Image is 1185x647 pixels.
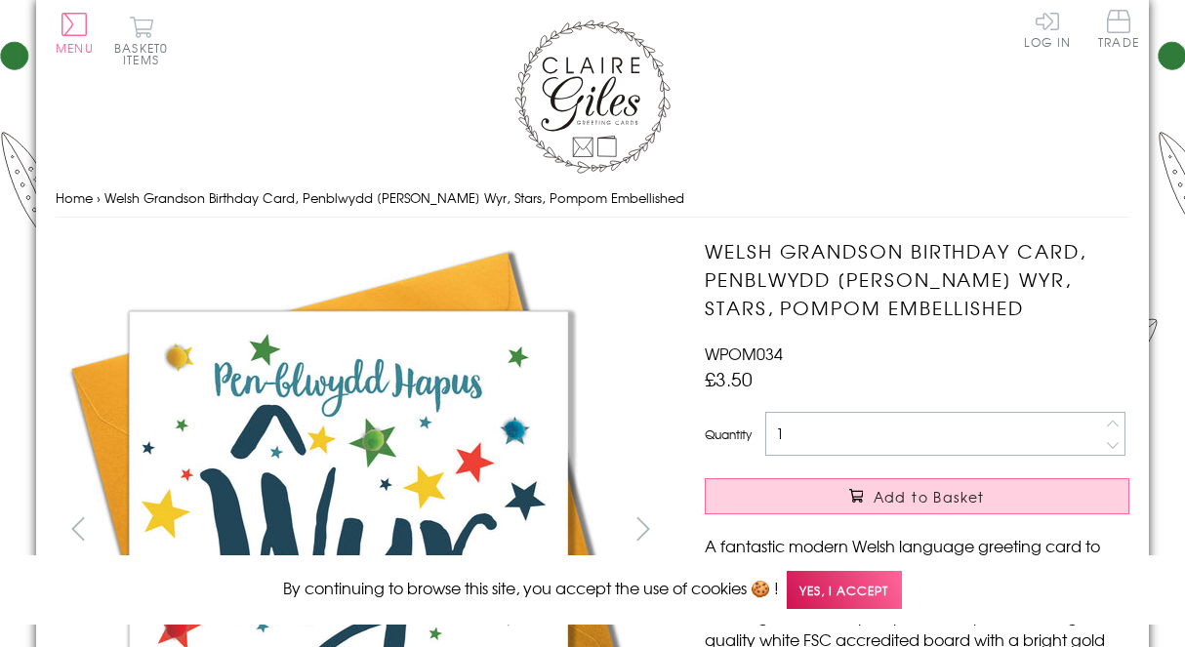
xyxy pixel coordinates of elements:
span: Menu [56,39,94,57]
span: £3.50 [705,365,753,392]
span: Trade [1098,10,1139,48]
button: Basket0 items [114,16,168,65]
span: › [97,188,101,207]
span: Welsh Grandson Birthday Card, Penblwydd [PERSON_NAME] Wyr, Stars, Pompom Embellished [104,188,684,207]
span: Yes, I accept [787,571,902,609]
h1: Welsh Grandson Birthday Card, Penblwydd [PERSON_NAME] Wyr, Stars, Pompom Embellished [705,237,1129,321]
button: Menu [56,13,94,54]
span: 0 items [123,39,168,68]
span: WPOM034 [705,342,783,365]
img: Claire Giles Greetings Cards [514,20,671,174]
a: Home [56,188,93,207]
button: next [622,506,666,550]
a: Trade [1098,10,1139,52]
button: Add to Basket [705,478,1129,514]
span: Add to Basket [874,487,985,506]
a: Log In [1024,10,1071,48]
label: Quantity [705,425,752,443]
button: prev [56,506,100,550]
nav: breadcrumbs [56,179,1129,219]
